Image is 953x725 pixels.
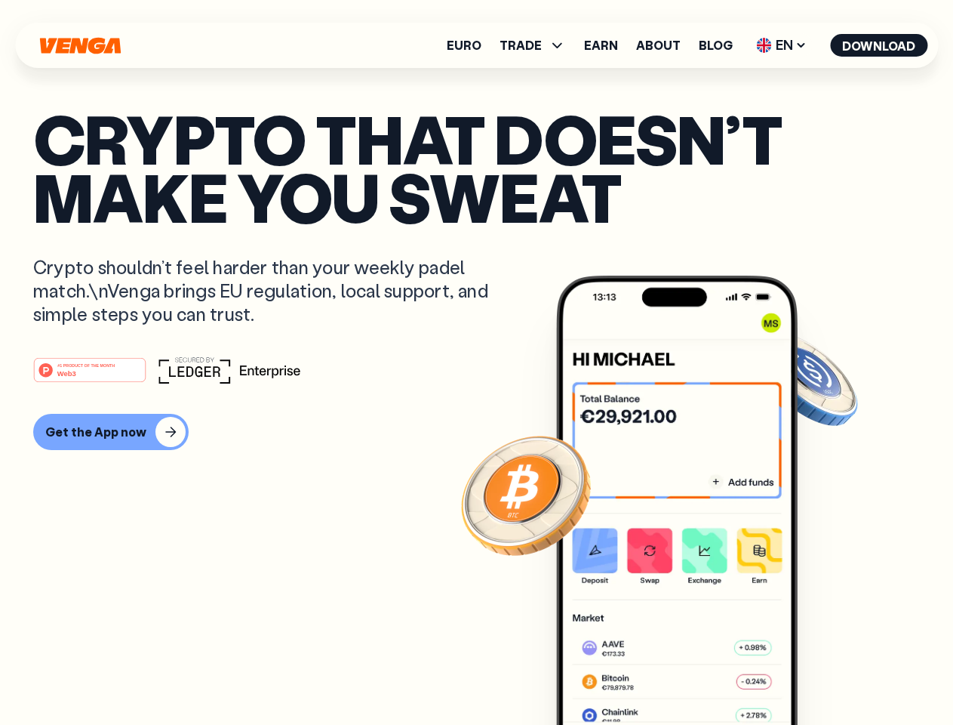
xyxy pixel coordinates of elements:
svg: Home [38,37,122,54]
a: Euro [447,39,481,51]
a: Blog [699,39,733,51]
img: flag-uk [756,38,771,53]
tspan: Web3 [57,369,76,377]
p: Crypto shouldn’t feel harder than your weekly padel match.\nVenga brings EU regulation, local sup... [33,255,510,326]
button: Download [830,34,927,57]
img: Bitcoin [458,427,594,563]
div: Get the App now [45,424,146,440]
span: TRADE [500,39,542,51]
button: Get the App now [33,414,189,450]
a: #1 PRODUCT OF THE MONTHWeb3 [33,366,146,386]
a: About [636,39,681,51]
p: Crypto that doesn’t make you sweat [33,110,920,225]
span: EN [751,33,812,57]
img: USDC coin [752,325,861,433]
span: TRADE [500,36,566,54]
a: Get the App now [33,414,920,450]
a: Earn [584,39,618,51]
tspan: #1 PRODUCT OF THE MONTH [57,362,115,367]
